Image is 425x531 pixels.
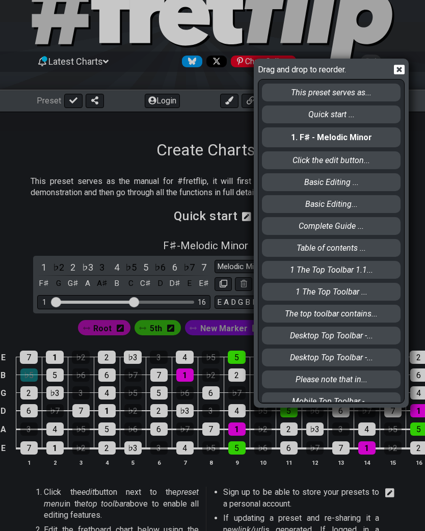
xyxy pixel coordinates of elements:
span: Drag and drop to reorder. [258,63,373,79]
div: Please note that in... [262,370,401,388]
div: 1. F♯ - Melodic Minor [262,127,401,147]
div: Basic Editing... [262,195,401,213]
div: 1 The Top Toolbar ... [262,283,401,301]
div: Click the edit button... [262,151,401,169]
div: This preset serves as... [262,84,401,101]
div: Quick start ... [262,105,401,123]
div: 1 The Top Toolbar 1.1... [262,261,401,279]
div: Table of contents ... [262,239,401,257]
div: The top toolbar contains... [262,305,401,323]
div: Mobile Top Toolbar -... [262,392,401,410]
div: Complete Guide ... [262,217,401,235]
div: Basic Editing ... [262,173,401,191]
div: Desktop Top Toolbar -... [262,349,401,366]
div: Desktop Top Toolbar -... [262,327,401,344]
